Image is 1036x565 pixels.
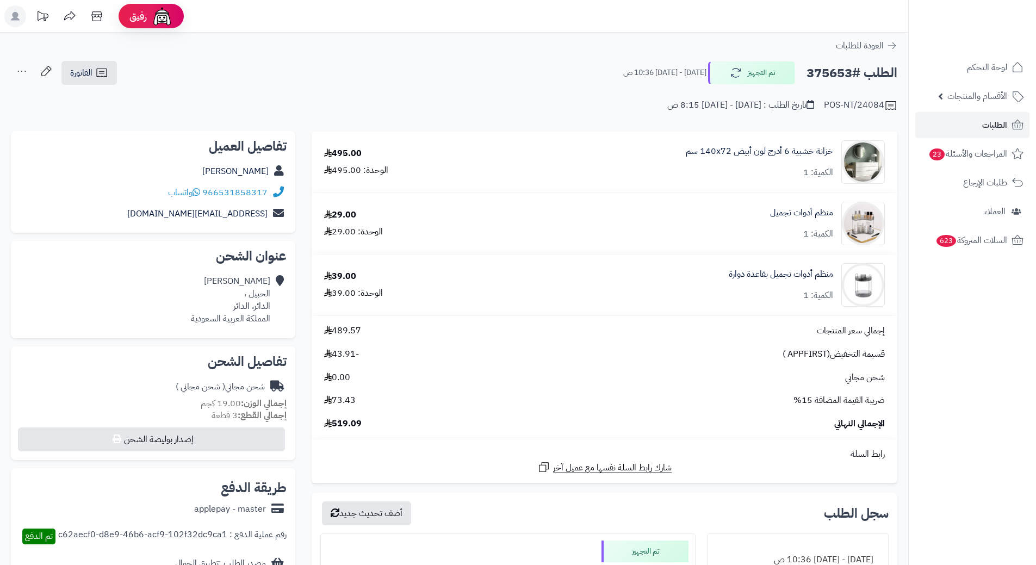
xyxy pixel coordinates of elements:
span: لوحة التحكم [967,60,1007,75]
button: إصدار بوليصة الشحن [18,427,285,451]
a: لوحة التحكم [915,54,1029,80]
span: -43.91 [324,348,359,361]
div: تم التجهيز [601,541,688,562]
div: POS-NT/24084 [824,99,897,112]
span: العملاء [984,204,1006,219]
strong: إجمالي القطع: [238,409,287,422]
a: خزانة خشبية 6 أدرج لون أبيض 140x72 سم [686,145,833,158]
span: 489.57 [324,325,361,337]
span: الإجمالي النهائي [834,418,885,430]
span: العودة للطلبات [836,39,884,52]
span: ضريبة القيمة المضافة 15% [793,394,885,407]
a: منظم أدوات تجميل بقاعدة دوارة [729,268,833,281]
a: واتساب [168,186,200,199]
a: طلبات الإرجاع [915,170,1029,196]
div: 39.00 [324,270,356,283]
span: 23 [929,148,945,160]
span: طلبات الإرجاع [963,175,1007,190]
img: 1756025021-110316010067-90x90.jpg [842,202,884,245]
span: تم الدفع [25,530,53,543]
a: المراجعات والأسئلة23 [915,141,1029,167]
div: الكمية: 1 [803,289,833,302]
div: تاريخ الطلب : [DATE] - [DATE] 8:15 ص [667,99,814,111]
a: السلات المتروكة623 [915,227,1029,253]
div: الوحدة: 495.00 [324,164,388,177]
span: ( شحن مجاني ) [176,380,225,393]
img: 1746709299-1702541934053-68567865785768-1000x1000-90x90.jpg [842,140,884,184]
div: 29.00 [324,209,356,221]
span: 0.00 [324,371,350,384]
a: الفاتورة [61,61,117,85]
h3: سجل الطلب [824,507,889,520]
span: قسيمة التخفيض(APPFIRST ) [783,348,885,361]
h2: طريقة الدفع [221,481,287,494]
img: 1729526631-110316010054-90x90.jpg [842,263,884,307]
span: الفاتورة [70,66,92,79]
span: السلات المتروكة [935,233,1007,248]
button: أضف تحديث جديد [322,501,411,525]
div: 495.00 [324,147,362,160]
span: 519.09 [324,418,362,430]
h2: تفاصيل الشحن [20,355,287,368]
div: الكمية: 1 [803,166,833,179]
small: 19.00 كجم [201,397,287,410]
span: 73.43 [324,394,356,407]
h2: تفاصيل العميل [20,140,287,153]
img: ai-face.png [151,5,173,27]
span: رفيق [129,10,147,23]
span: شحن مجاني [845,371,885,384]
div: الكمية: 1 [803,228,833,240]
div: الوحدة: 39.00 [324,287,383,300]
small: 3 قطعة [212,409,287,422]
h2: الطلب #375653 [807,62,897,84]
a: [EMAIL_ADDRESS][DOMAIN_NAME] [127,207,268,220]
a: 966531858317 [202,186,268,199]
div: applepay - master [194,503,266,516]
span: الأقسام والمنتجات [947,89,1007,104]
small: [DATE] - [DATE] 10:36 ص [623,67,706,78]
span: 623 [936,235,956,247]
div: شحن مجاني [176,381,265,393]
a: العودة للطلبات [836,39,897,52]
a: منظم أدوات تجميل [770,207,833,219]
a: تحديثات المنصة [29,5,56,30]
div: رقم عملية الدفع : c62aecf0-d8e9-46b6-acf9-102f32dc9ca1 [58,529,287,544]
a: شارك رابط السلة نفسها مع عميل آخر [537,461,672,474]
span: المراجعات والأسئلة [928,146,1007,162]
span: الطلبات [982,117,1007,133]
button: تم التجهيز [708,61,795,84]
a: العملاء [915,198,1029,225]
img: logo-2.png [962,29,1026,52]
span: شارك رابط السلة نفسها مع عميل آخر [553,462,672,474]
div: [PERSON_NAME] الحبيل ، الدائر، الدائر المملكة العربية السعودية [191,275,270,325]
a: الطلبات [915,112,1029,138]
h2: عنوان الشحن [20,250,287,263]
strong: إجمالي الوزن: [241,397,287,410]
div: الوحدة: 29.00 [324,226,383,238]
a: [PERSON_NAME] [202,165,269,178]
div: رابط السلة [316,448,893,461]
span: إجمالي سعر المنتجات [817,325,885,337]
